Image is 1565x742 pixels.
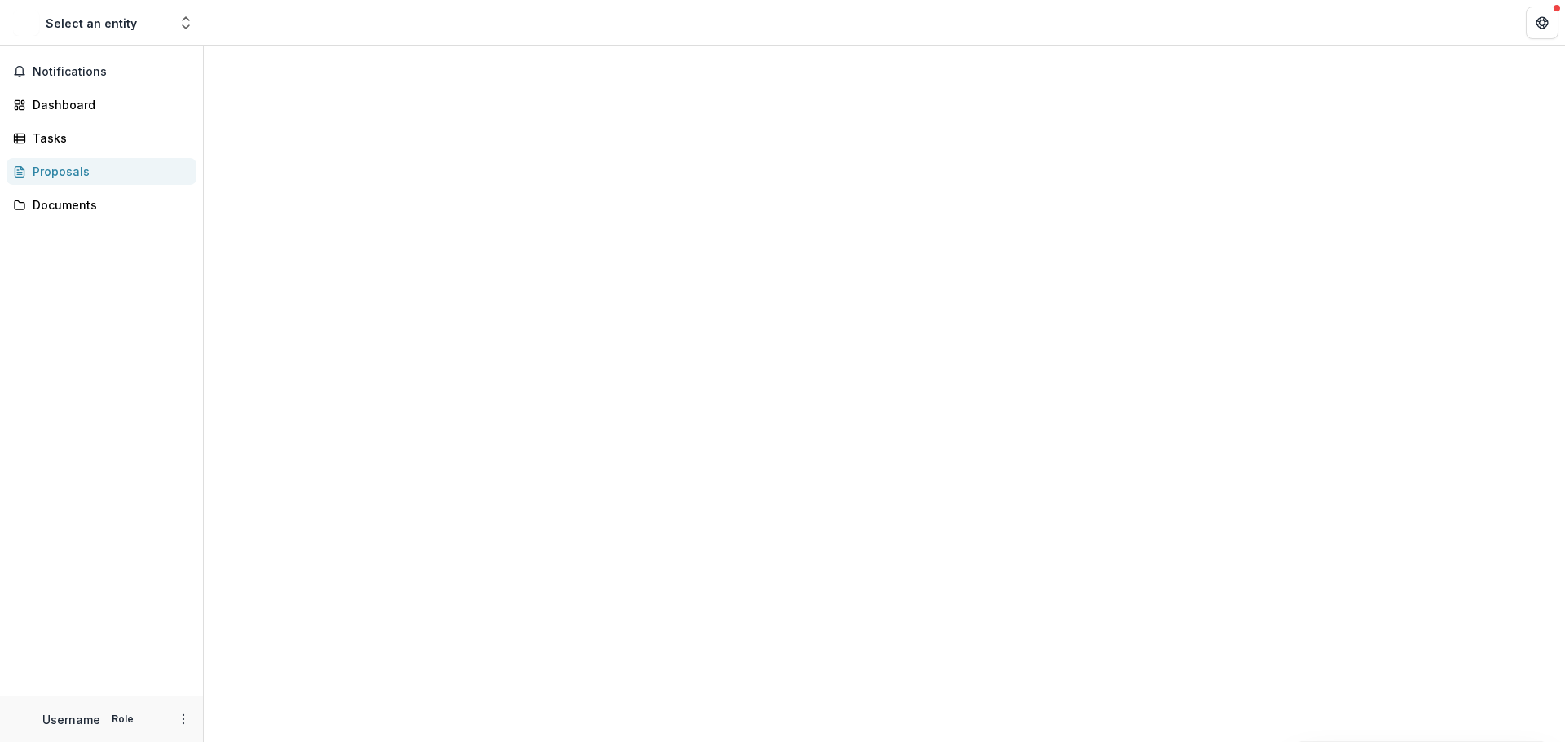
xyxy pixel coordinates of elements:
[46,15,137,32] div: Select an entity
[7,91,196,118] a: Dashboard
[1526,7,1558,39] button: Get Help
[33,196,183,213] div: Documents
[7,191,196,218] a: Documents
[33,65,190,79] span: Notifications
[33,96,183,113] div: Dashboard
[7,125,196,151] a: Tasks
[7,59,196,85] button: Notifications
[174,709,193,729] button: More
[33,163,183,180] div: Proposals
[7,158,196,185] a: Proposals
[33,130,183,147] div: Tasks
[174,7,197,39] button: Open entity switcher
[107,712,139,727] p: Role
[42,711,100,728] p: Username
